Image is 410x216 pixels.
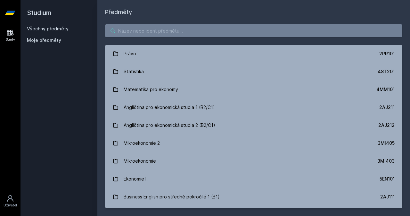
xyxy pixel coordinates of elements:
[105,116,402,134] a: Angličtina pro ekonomická studia 2 (B2/C1) 2AJ212
[105,152,402,170] a: Mikroekonomie 3MI403
[105,8,402,17] h1: Předměty
[124,83,178,96] div: Matematika pro ekonomy
[27,26,69,31] a: Všechny předměty
[377,158,395,164] div: 3MI403
[105,134,402,152] a: Mikroekonomie 2 3MI405
[380,194,395,200] div: 2AJ111
[27,37,61,43] span: Moje předměty
[378,68,395,75] div: 4ST201
[1,26,19,45] a: Study
[124,155,156,167] div: Mikroekonomie
[105,170,402,188] a: Ekonomie I. 5EN101
[378,140,395,146] div: 3MI405
[4,203,17,208] div: Uživatel
[124,137,160,150] div: Mikroekonomie 2
[124,119,215,132] div: Angličtina pro ekonomická studia 2 (B2/C1)
[124,101,215,114] div: Angličtina pro ekonomická studia 1 (B2/C1)
[376,86,395,93] div: 4MM101
[380,176,395,182] div: 5EN101
[105,98,402,116] a: Angličtina pro ekonomická studia 1 (B2/C1) 2AJ211
[124,65,144,78] div: Statistika
[1,191,19,211] a: Uživatel
[124,47,136,60] div: Právo
[105,63,402,81] a: Statistika 4ST201
[105,188,402,206] a: Business English pro středně pokročilé 1 (B1) 2AJ111
[105,24,402,37] input: Název nebo ident předmětu…
[105,81,402,98] a: Matematika pro ekonomy 4MM101
[379,50,395,57] div: 2PR101
[379,104,395,111] div: 2AJ211
[124,190,220,203] div: Business English pro středně pokročilé 1 (B1)
[124,173,148,185] div: Ekonomie I.
[378,122,395,128] div: 2AJ212
[105,45,402,63] a: Právo 2PR101
[6,37,15,42] div: Study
